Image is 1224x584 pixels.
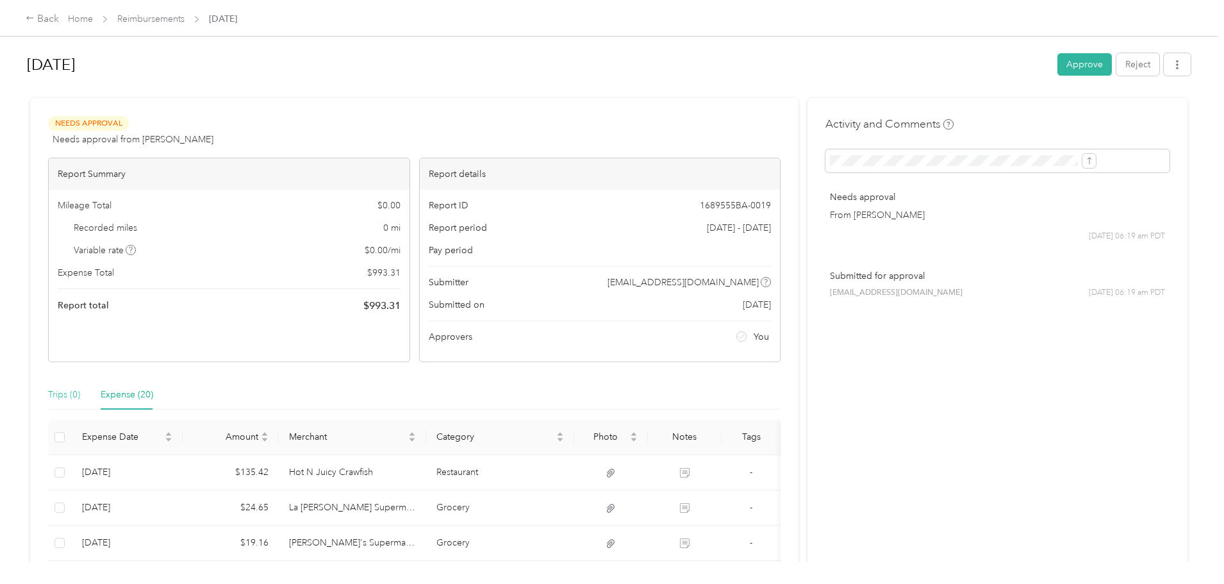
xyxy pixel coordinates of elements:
[722,526,781,561] td: -
[82,431,162,442] span: Expense Date
[436,431,554,442] span: Category
[429,244,473,257] span: Pay period
[27,49,1048,80] h1: Aug 2025
[630,436,638,444] span: caret-down
[367,266,401,279] span: $ 993.31
[574,420,648,455] th: Photo
[279,490,427,526] td: La Bonita Supermarkets
[72,420,183,455] th: Expense Date
[165,430,172,438] span: caret-up
[429,276,468,289] span: Submitter
[750,502,752,513] span: -
[754,330,769,344] span: You
[49,158,409,190] div: Report Summary
[408,436,416,444] span: caret-down
[830,269,1165,283] p: Submitted for approval
[429,330,472,344] span: Approvers
[289,431,406,442] span: Merchant
[68,13,93,24] a: Home
[58,199,112,212] span: Mileage Total
[584,431,627,442] span: Photo
[830,208,1165,222] p: From [PERSON_NAME]
[209,12,237,26] span: [DATE]
[183,455,279,490] td: $135.42
[830,190,1165,204] p: Needs approval
[26,12,59,27] div: Back
[72,490,183,526] td: 8-28-2025
[426,420,574,455] th: Category
[825,116,954,132] h4: Activity and Comments
[377,199,401,212] span: $ 0.00
[74,221,137,235] span: Recorded miles
[72,526,183,561] td: 8-27-2025
[183,420,279,455] th: Amount
[58,299,109,312] span: Report total
[1089,287,1165,299] span: [DATE] 06:19 am PDT
[426,455,574,490] td: Restaurant
[58,266,114,279] span: Expense Total
[183,526,279,561] td: $19.16
[722,455,781,490] td: -
[48,388,80,402] div: Trips (0)
[743,298,771,312] span: [DATE]
[556,436,564,444] span: caret-down
[426,490,574,526] td: Grocery
[117,13,185,24] a: Reimbursements
[648,420,722,455] th: Notes
[279,455,427,490] td: Hot N Juicy Crawfish
[48,116,129,131] span: Needs Approval
[408,430,416,438] span: caret-up
[101,388,153,402] div: Expense (20)
[426,526,574,561] td: Grocery
[1057,53,1112,76] button: Approve
[722,420,781,455] th: Tags
[1089,231,1165,242] span: [DATE] 06:19 am PDT
[363,298,401,313] span: $ 993.31
[383,221,401,235] span: 0 mi
[707,221,771,235] span: [DATE] - [DATE]
[732,431,770,442] div: Tags
[630,430,638,438] span: caret-up
[556,430,564,438] span: caret-up
[429,221,487,235] span: Report period
[72,455,183,490] td: 8-29-2025
[722,490,781,526] td: -
[53,133,213,146] span: Needs approval from [PERSON_NAME]
[183,490,279,526] td: $24.65
[608,276,759,289] span: [EMAIL_ADDRESS][DOMAIN_NAME]
[1152,512,1224,584] iframe: Everlance-gr Chat Button Frame
[74,244,136,257] span: Variable rate
[261,430,269,438] span: caret-up
[1116,53,1159,76] button: Reject
[750,467,752,478] span: -
[750,537,752,548] span: -
[193,431,258,442] span: Amount
[830,287,963,299] span: [EMAIL_ADDRESS][DOMAIN_NAME]
[420,158,781,190] div: Report details
[365,244,401,257] span: $ 0.00 / mi
[261,436,269,444] span: caret-down
[429,298,484,312] span: Submitted on
[429,199,468,212] span: Report ID
[279,420,427,455] th: Merchant
[165,436,172,444] span: caret-down
[700,199,771,212] span: 1689555BA-0019
[279,526,427,561] td: Mariana's Supermarket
